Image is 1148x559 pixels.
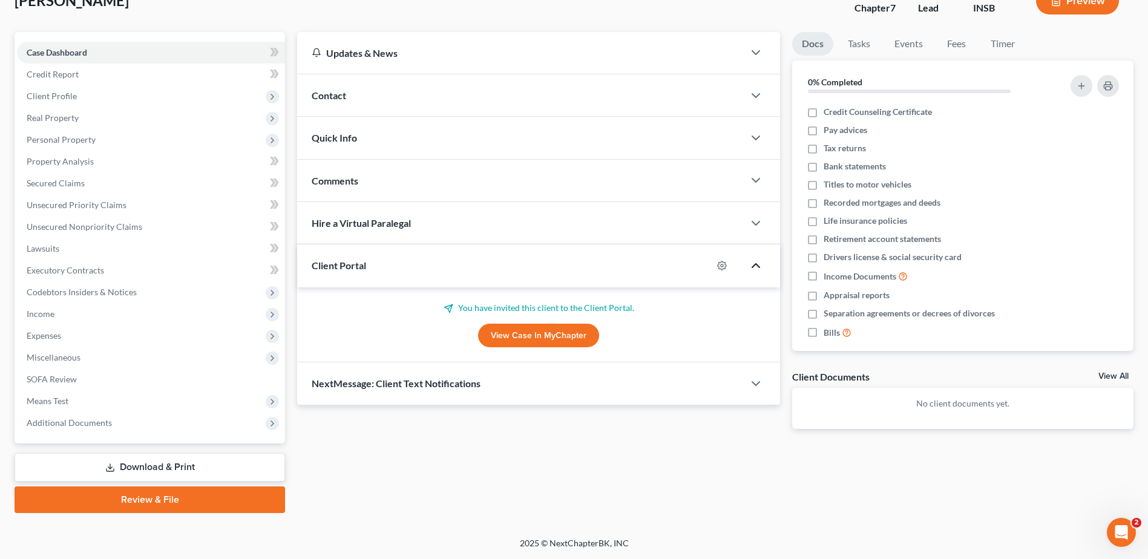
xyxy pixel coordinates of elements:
a: Tasks [838,32,880,56]
span: 2 [1132,518,1141,528]
a: Download & Print [15,453,285,482]
span: Credit Counseling Certificate [824,106,932,118]
span: Personal Property [27,134,96,145]
span: Income [27,309,54,319]
a: Events [885,32,933,56]
span: Case Dashboard [27,47,87,57]
span: Client Portal [312,260,366,271]
span: Income Documents [824,270,896,283]
a: Unsecured Nonpriority Claims [17,216,285,238]
span: NextMessage: Client Text Notifications [312,378,481,389]
div: Chapter [854,1,899,15]
p: You have invited this client to the Client Portal. [312,302,766,314]
span: Client Profile [27,91,77,101]
a: Docs [792,32,833,56]
span: Appraisal reports [824,289,890,301]
p: No client documents yet. [802,397,1124,410]
span: Titles to motor vehicles [824,178,911,191]
span: Bills [824,327,840,339]
span: Hire a Virtual Paralegal [312,217,411,229]
span: Tax returns [824,142,866,154]
a: Lawsuits [17,238,285,260]
a: Fees [937,32,976,56]
span: Codebtors Insiders & Notices [27,287,137,297]
a: Timer [981,32,1025,56]
span: Lawsuits [27,243,59,253]
a: SOFA Review [17,368,285,390]
span: Additional Documents [27,417,112,428]
span: Drivers license & social security card [824,251,962,263]
iframe: Intercom live chat [1107,518,1136,547]
a: Case Dashboard [17,42,285,64]
a: Review & File [15,486,285,513]
span: Credit Report [27,69,79,79]
div: Client Documents [792,370,870,383]
span: Secured Claims [27,178,85,188]
a: View All [1098,372,1129,381]
span: Means Test [27,396,68,406]
a: Credit Report [17,64,285,85]
span: Contact [312,90,346,101]
span: Bank statements [824,160,886,172]
span: Quick Info [312,132,357,143]
span: Unsecured Priority Claims [27,200,126,210]
div: Lead [918,1,954,15]
div: INSB [973,1,1017,15]
span: 7 [890,2,896,13]
div: Updates & News [312,47,729,59]
a: View Case in MyChapter [478,324,599,348]
span: Executory Contracts [27,265,104,275]
span: Property Analysis [27,156,94,166]
a: Executory Contracts [17,260,285,281]
span: Real Property [27,113,79,123]
span: Miscellaneous [27,352,80,362]
strong: 0% Completed [808,77,862,87]
span: Unsecured Nonpriority Claims [27,221,142,232]
a: Unsecured Priority Claims [17,194,285,216]
a: Secured Claims [17,172,285,194]
span: SOFA Review [27,374,77,384]
span: Retirement account statements [824,233,941,245]
div: 2025 © NextChapterBK, INC [229,537,919,559]
a: Property Analysis [17,151,285,172]
span: Expenses [27,330,61,341]
span: Comments [312,175,358,186]
span: Separation agreements or decrees of divorces [824,307,995,319]
span: Life insurance policies [824,215,907,227]
span: Recorded mortgages and deeds [824,197,940,209]
span: Pay advices [824,124,867,136]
